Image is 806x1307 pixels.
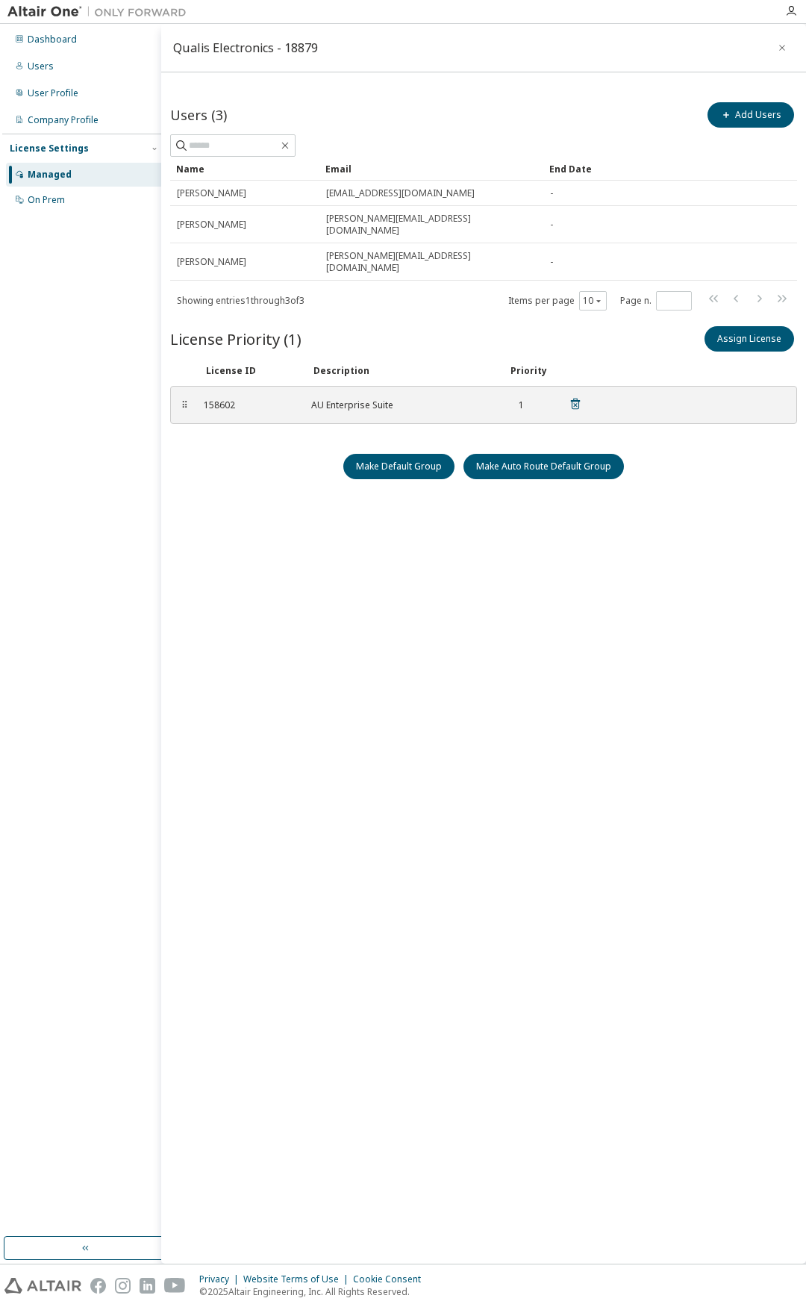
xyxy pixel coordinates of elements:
[177,219,246,231] span: [PERSON_NAME]
[243,1273,353,1285] div: Website Terms of Use
[176,157,313,181] div: Name
[180,399,189,411] div: ⠿
[707,102,794,128] button: Add Users
[463,454,624,479] button: Make Auto Route Default Group
[199,1273,243,1285] div: Privacy
[115,1278,131,1294] img: instagram.svg
[343,454,454,479] button: Make Default Group
[170,106,227,124] span: Users (3)
[326,187,475,199] span: [EMAIL_ADDRESS][DOMAIN_NAME]
[177,294,304,307] span: Showing entries 1 through 3 of 3
[326,250,537,274] span: [PERSON_NAME][EMAIL_ADDRESS][DOMAIN_NAME]
[177,256,246,268] span: [PERSON_NAME]
[549,157,755,181] div: End Date
[326,213,537,237] span: [PERSON_NAME][EMAIL_ADDRESS][DOMAIN_NAME]
[170,328,302,349] span: License Priority (1)
[28,114,99,126] div: Company Profile
[508,399,524,411] div: 1
[550,187,553,199] span: -
[28,194,65,206] div: On Prem
[508,291,607,311] span: Items per page
[204,399,293,411] div: 158602
[620,291,692,311] span: Page n.
[28,34,77,46] div: Dashboard
[325,157,537,181] div: Email
[199,1285,430,1298] p: © 2025 Altair Engineering, Inc. All Rights Reserved.
[164,1278,186,1294] img: youtube.svg
[10,143,89,155] div: License Settings
[705,326,794,352] button: Assign License
[550,219,553,231] span: -
[28,169,72,181] div: Managed
[550,256,553,268] span: -
[28,60,54,72] div: Users
[4,1278,81,1294] img: altair_logo.svg
[7,4,194,19] img: Altair One
[311,399,490,411] div: AU Enterprise Suite
[583,295,603,307] button: 10
[28,87,78,99] div: User Profile
[177,187,246,199] span: [PERSON_NAME]
[313,365,493,377] div: Description
[90,1278,106,1294] img: facebook.svg
[173,42,318,54] div: Qualis Electronics - 18879
[140,1278,155,1294] img: linkedin.svg
[510,365,547,377] div: Priority
[353,1273,430,1285] div: Cookie Consent
[206,365,296,377] div: License ID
